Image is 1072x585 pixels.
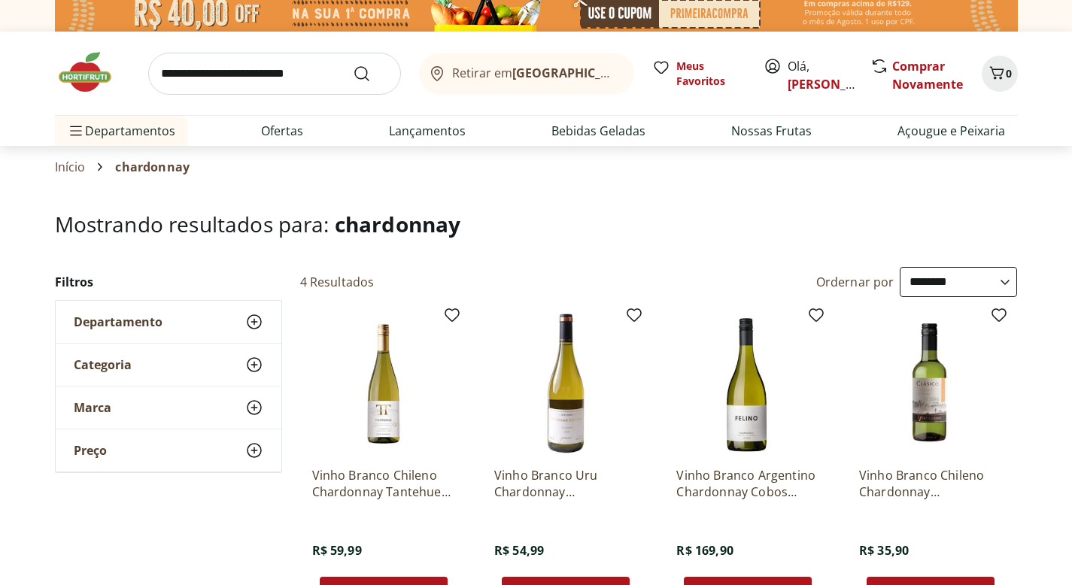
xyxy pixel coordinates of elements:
[55,160,86,174] a: Início
[676,312,819,455] img: Vinho Branco Argentino Chardonnay Cobos Felino 750m
[816,274,894,290] label: Ordernar por
[897,122,1005,140] a: Açougue e Peixaria
[788,57,855,93] span: Olá,
[74,400,111,415] span: Marca
[56,344,281,386] button: Categoria
[312,542,362,559] span: R$ 59,99
[494,542,544,559] span: R$ 54,99
[512,65,766,81] b: [GEOGRAPHIC_DATA]/[GEOGRAPHIC_DATA]
[74,314,162,329] span: Departamento
[56,429,281,471] button: Preço
[67,113,85,149] button: Menu
[731,122,812,140] a: Nossas Frutas
[67,113,175,149] span: Departamentos
[859,467,1002,500] a: Vinho Branco Chileno Chardonnay Ventisqueiro 187,5ml
[494,312,637,455] img: Vinho Branco Uru Chardonnay Juan Carrau 750ml
[452,66,618,80] span: Retirar em
[148,53,401,95] input: search
[389,122,466,140] a: Lançamentos
[676,542,733,559] span: R$ 169,90
[353,65,389,83] button: Submit Search
[1006,66,1012,80] span: 0
[74,357,132,372] span: Categoria
[56,386,281,429] button: Marca
[892,58,963,92] a: Comprar Novamente
[652,59,746,89] a: Meus Favoritos
[312,312,455,455] img: Vinho Branco Chileno Chardonnay Tantehue 750ml
[335,210,461,238] span: chardonnay
[55,50,130,95] img: Hortifruti
[55,212,1018,236] h1: Mostrando resultados para:
[788,76,885,92] a: [PERSON_NAME]
[74,443,107,458] span: Preço
[56,301,281,343] button: Departamento
[982,56,1018,92] button: Carrinho
[115,160,190,174] span: chardonnay
[859,312,1002,455] img: Vinho Branco Chileno Chardonnay Ventisqueiro 187,5ml
[55,267,282,297] h2: Filtros
[551,122,645,140] a: Bebidas Geladas
[300,274,375,290] h2: 4 Resultados
[676,59,746,89] span: Meus Favoritos
[419,53,634,95] button: Retirar em[GEOGRAPHIC_DATA]/[GEOGRAPHIC_DATA]
[676,467,819,500] a: Vinho Branco Argentino Chardonnay Cobos Felino 750m
[312,467,455,500] a: Vinho Branco Chileno Chardonnay Tantehue 750ml
[859,542,909,559] span: R$ 35,90
[494,467,637,500] a: Vinho Branco Uru Chardonnay [PERSON_NAME] 750ml
[261,122,303,140] a: Ofertas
